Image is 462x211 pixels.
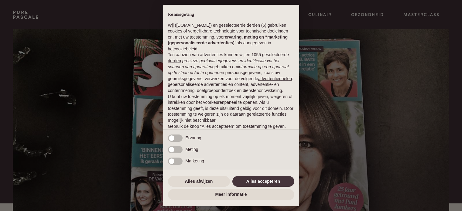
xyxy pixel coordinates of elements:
[168,124,294,141] p: Gebruik de knop “Alles accepteren” om toestemming te geven. Gebruik de knop “Alles afwijzen” om d...
[168,189,294,200] button: Meer informatie
[168,176,230,187] button: Alles afwijzen
[258,76,292,82] button: advertentiedoelen
[232,176,294,187] button: Alles accepteren
[168,52,294,94] p: Ten aanzien van advertenties kunnen wij en 1055 geselecteerde gebruiken om en persoonsgegevens, z...
[168,12,294,18] h2: Kennisgeving
[168,58,181,64] button: derden
[168,35,288,46] strong: ervaring, meting en “marketing (gepersonaliseerde advertenties)”
[168,64,289,75] em: informatie op een apparaat op te slaan en/of te openen
[186,158,204,163] span: Marketing
[186,135,201,140] span: Ervaring
[168,58,279,69] em: precieze geolocatiegegevens en identificatie via het scannen van apparaten
[168,22,294,52] p: Wij ([DOMAIN_NAME]) en geselecteerde derden (5) gebruiken cookies of vergelijkbare technologie vo...
[168,94,294,124] p: U kunt uw toestemming op elk moment vrijelijk geven, weigeren of intrekken door het voorkeurenpan...
[186,147,198,152] span: Meting
[174,46,197,51] a: cookiebeleid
